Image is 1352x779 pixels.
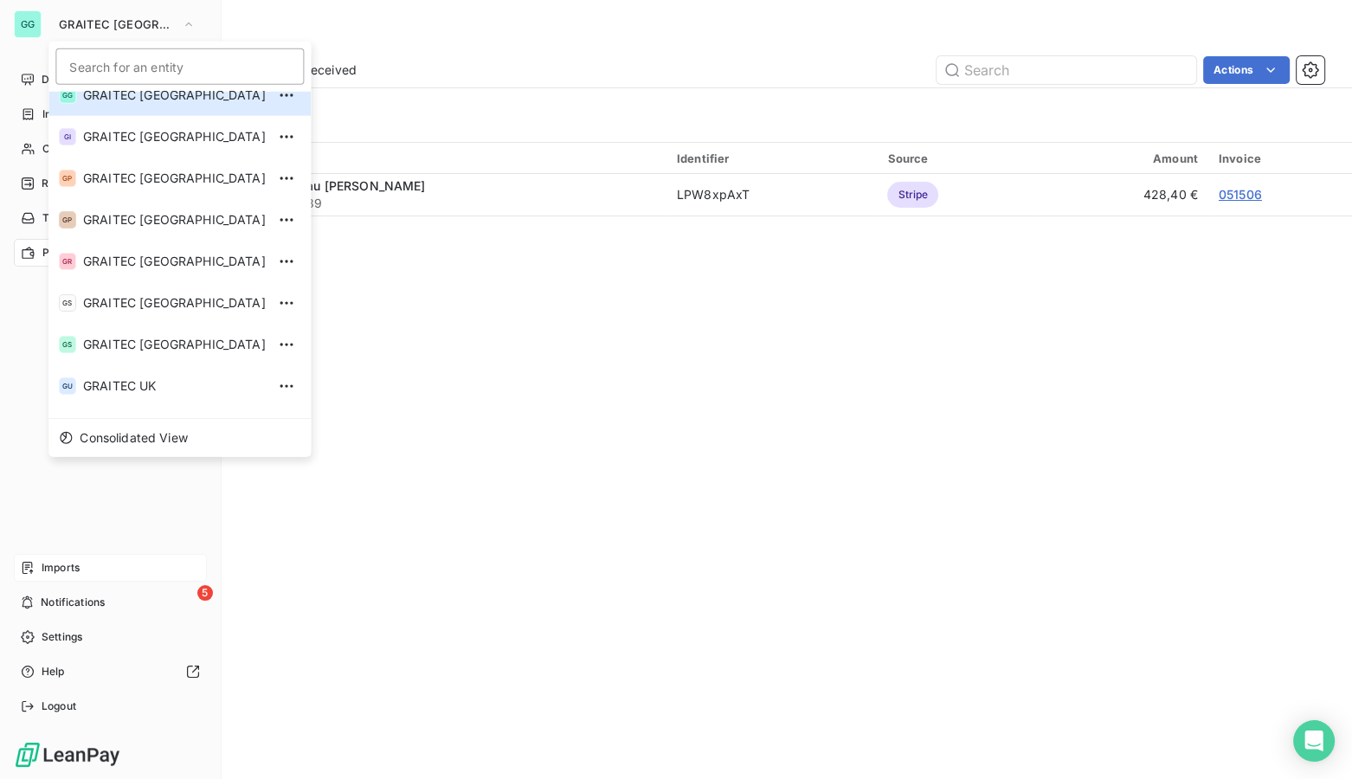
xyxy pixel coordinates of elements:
div: GS [59,294,76,312]
span: Metallbau [PERSON_NAME] [261,178,425,193]
span: Stripe [887,182,938,208]
div: Client [261,151,656,165]
td: 428,40 € [1039,174,1208,216]
div: GS [59,336,76,353]
a: Payments [14,239,207,267]
div: Amount [1049,151,1198,165]
button: Actions [1203,56,1290,84]
span: Imports [42,560,80,576]
span: GRAITEC [GEOGRAPHIC_DATA] [83,294,266,312]
a: Imports [14,554,207,582]
span: Tasks [42,210,72,226]
a: Invoices [14,100,207,128]
span: GRAITEC [GEOGRAPHIC_DATA] [83,336,266,353]
div: GG [59,87,76,104]
span: Dashboard [42,72,96,87]
span: GRAITEC [GEOGRAPHIC_DATA] [83,253,266,270]
span: Logout [42,699,76,714]
span: GRAITEC [GEOGRAPHIC_DATA] [83,87,266,104]
input: Search [937,56,1196,84]
input: placeholder [55,48,304,85]
span: GRAITEC UK [83,377,266,395]
span: Settings [42,629,82,645]
a: Help [14,658,207,686]
a: Clients [14,135,207,163]
span: Help [42,664,65,679]
span: Notifications [41,595,105,610]
span: 5 [197,585,213,601]
div: GG [14,10,42,38]
span: Consolidated View [80,429,188,447]
span: Reminders [42,176,95,191]
span: 10038039 [261,195,656,212]
a: 051506 [1219,187,1262,202]
span: GRAITEC [GEOGRAPHIC_DATA] [83,128,266,145]
div: GU [59,377,76,395]
span: GRAITEC [GEOGRAPHIC_DATA] [83,211,266,229]
a: Settings [14,623,207,651]
span: Clients [42,141,77,157]
div: Invoice [1219,151,1342,165]
div: GR [59,253,76,270]
span: Payments [42,245,93,261]
div: Open Intercom Messenger [1293,720,1335,762]
span: GRAITEC [GEOGRAPHIC_DATA] [83,170,266,187]
td: LPW8xpAxT [666,174,878,216]
div: GP [59,170,76,187]
div: GI [59,128,76,145]
span: Invoices [42,106,84,122]
div: Source [887,151,1027,165]
span: GRAITEC [GEOGRAPHIC_DATA] [59,17,175,31]
div: GP [59,211,76,229]
div: Identifier [677,151,867,165]
a: 89Reminders [14,170,207,197]
a: Tasks [14,204,207,232]
a: Dashboard [14,66,207,93]
img: Logo LeanPay [14,741,121,769]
